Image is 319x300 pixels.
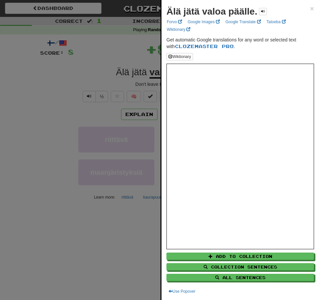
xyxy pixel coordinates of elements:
[166,253,314,260] button: Add to Collection
[265,18,288,26] a: Tatoeba
[166,36,314,50] p: Get automatic Google translations for any word or selected text with .
[166,6,257,17] strong: Älä jätä valoa päälle.
[310,5,314,12] button: Close
[186,18,222,26] a: Google Images
[165,18,184,26] a: Forvo
[175,43,234,49] a: Clozemaster Pro
[166,53,193,60] button: Wiktionary
[166,263,314,270] button: Collection Sentences
[166,274,314,281] button: All Sentences
[223,18,263,26] a: Google Translate
[165,26,192,33] a: Wiktionary
[166,288,197,295] button: Use Popover
[310,5,314,12] span: ×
